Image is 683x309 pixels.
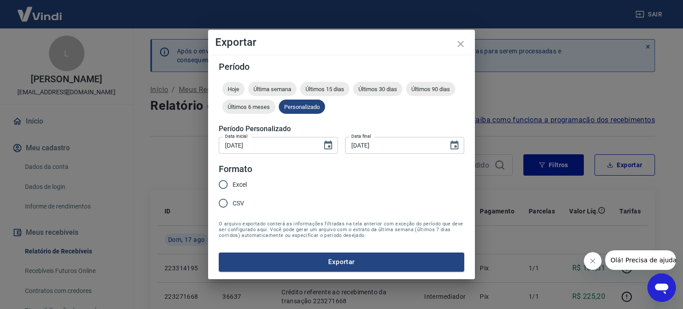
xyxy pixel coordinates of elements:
[248,86,297,92] span: Última semana
[233,199,244,208] span: CSV
[647,273,676,302] iframe: Botão para abrir a janela de mensagens
[446,136,463,154] button: Choose date, selected date is 17 de ago de 2025
[353,82,402,96] div: Últimos 30 dias
[219,62,464,71] h5: Período
[406,86,455,92] span: Últimos 90 dias
[300,86,350,92] span: Últimos 15 dias
[248,82,297,96] div: Última semana
[351,133,371,140] label: Data final
[219,124,464,133] h5: Período Personalizado
[584,252,602,270] iframe: Fechar mensagem
[225,133,248,140] label: Data inicial
[450,33,471,55] button: close
[222,82,245,96] div: Hoje
[219,221,464,238] span: O arquivo exportado conterá as informações filtradas na tela anterior com exceção do período que ...
[345,137,442,153] input: DD/MM/YYYY
[279,100,325,114] div: Personalizado
[219,137,316,153] input: DD/MM/YYYY
[219,253,464,271] button: Exportar
[353,86,402,92] span: Últimos 30 dias
[233,180,247,189] span: Excel
[5,6,75,13] span: Olá! Precisa de ajuda?
[222,86,245,92] span: Hoje
[406,82,455,96] div: Últimos 90 dias
[222,100,275,114] div: Últimos 6 meses
[319,136,337,154] button: Choose date, selected date is 15 de ago de 2025
[219,163,252,176] legend: Formato
[300,82,350,96] div: Últimos 15 dias
[279,104,325,110] span: Personalizado
[215,37,468,48] h4: Exportar
[222,104,275,110] span: Últimos 6 meses
[605,250,676,270] iframe: Mensagem da empresa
